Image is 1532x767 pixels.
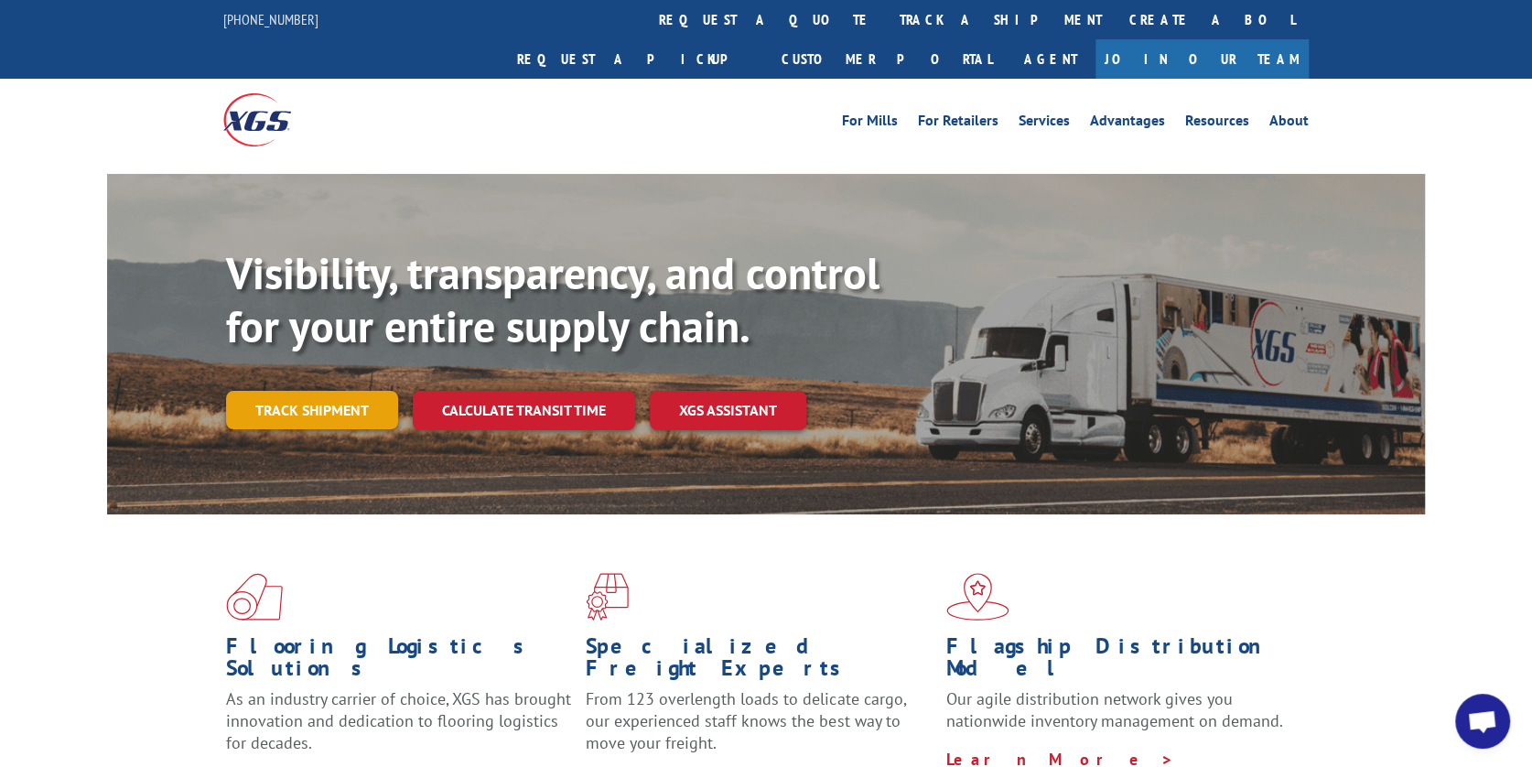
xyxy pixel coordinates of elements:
a: Agent [1006,39,1095,79]
a: For Mills [842,113,898,134]
span: As an industry carrier of choice, XGS has brought innovation and dedication to flooring logistics... [226,688,571,753]
a: Track shipment [226,391,398,429]
h1: Flagship Distribution Model [946,635,1292,688]
span: Our agile distribution network gives you nationwide inventory management on demand. [946,688,1283,731]
a: Services [1019,113,1070,134]
div: Open chat [1455,694,1510,749]
a: [PHONE_NUMBER] [223,10,318,28]
a: Join Our Team [1095,39,1309,79]
a: For Retailers [918,113,998,134]
h1: Flooring Logistics Solutions [226,635,572,688]
a: Request a pickup [503,39,768,79]
b: Visibility, transparency, and control for your entire supply chain. [226,244,879,354]
img: xgs-icon-flagship-distribution-model-red [946,573,1009,621]
a: About [1269,113,1309,134]
img: xgs-icon-focused-on-flooring-red [586,573,629,621]
a: Customer Portal [768,39,1006,79]
a: XGS ASSISTANT [650,391,806,430]
a: Calculate transit time [413,391,635,430]
a: Resources [1185,113,1249,134]
h1: Specialized Freight Experts [586,635,932,688]
a: Advantages [1090,113,1165,134]
img: xgs-icon-total-supply-chain-intelligence-red [226,573,283,621]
